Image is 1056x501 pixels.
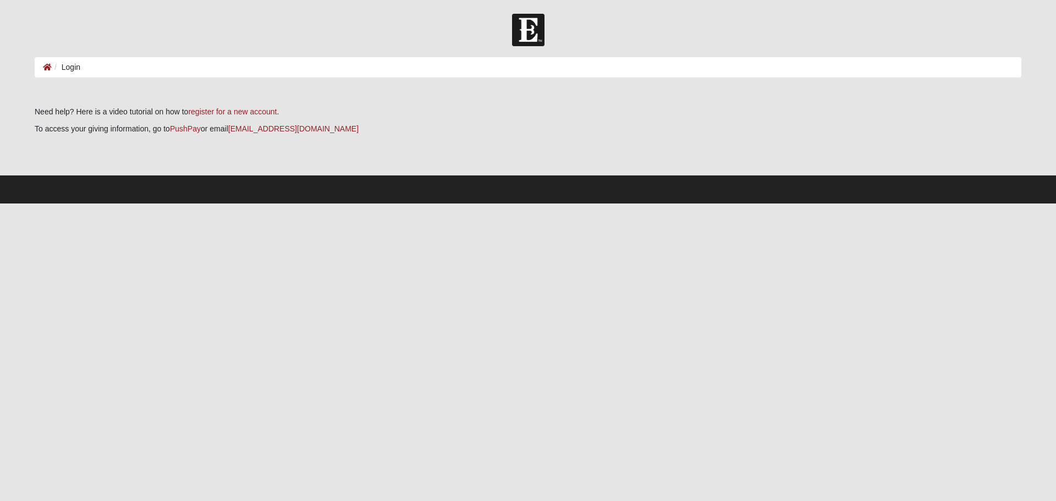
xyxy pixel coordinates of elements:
[170,124,201,133] a: PushPay
[512,14,544,46] img: Church of Eleven22 Logo
[35,123,1021,135] p: To access your giving information, go to or email
[188,107,277,116] a: register for a new account
[35,106,1021,118] p: Need help? Here is a video tutorial on how to .
[228,124,359,133] a: [EMAIL_ADDRESS][DOMAIN_NAME]
[52,62,80,73] li: Login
